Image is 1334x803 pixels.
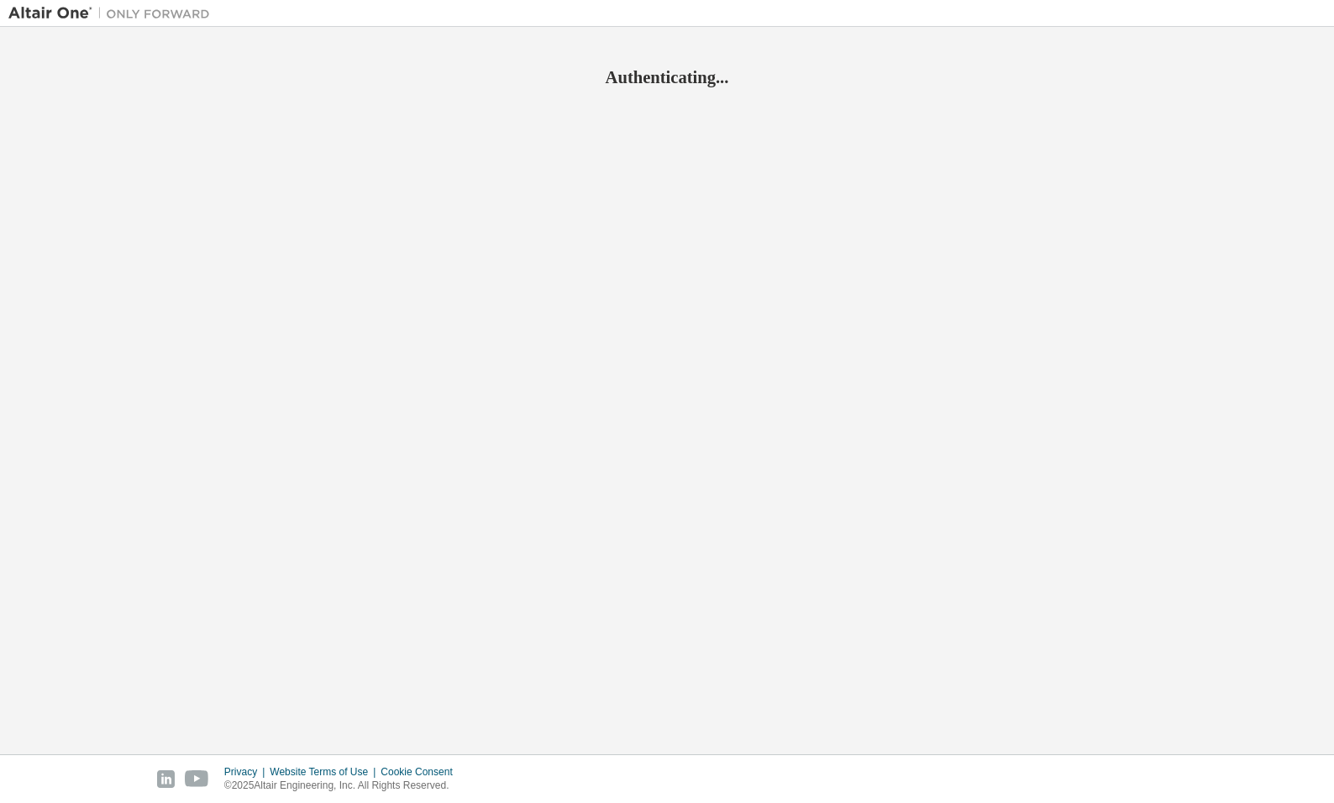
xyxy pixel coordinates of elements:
div: Cookie Consent [381,765,462,779]
p: © 2025 Altair Engineering, Inc. All Rights Reserved. [224,779,463,793]
div: Privacy [224,765,270,779]
img: linkedin.svg [157,770,175,788]
img: Altair One [8,5,218,22]
div: Website Terms of Use [270,765,381,779]
h2: Authenticating... [8,66,1326,88]
img: youtube.svg [185,770,209,788]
